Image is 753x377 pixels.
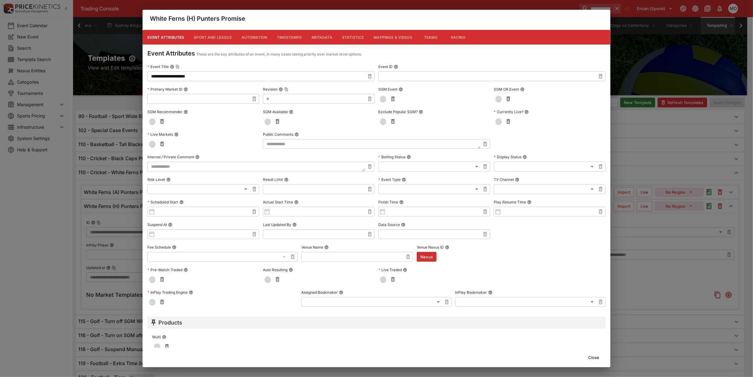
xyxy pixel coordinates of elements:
[403,268,407,272] button: Live Traded
[444,30,472,45] button: Racing
[378,199,398,205] p: Finish Time
[494,109,523,114] p: Currently Live?
[324,245,329,250] button: Venue Name
[378,64,393,69] p: Event ID
[394,65,398,69] button: Event ID
[174,132,179,137] button: Live Markets
[378,154,405,160] p: Betting Status
[263,109,288,114] p: SGM Available
[399,200,404,204] button: Finish Time
[147,49,195,57] h4: Event Attributes
[196,51,362,57] p: These are the key attributes of an event, in many cases taking priority over market level options.
[339,290,343,295] button: Assigned Bookmaker
[179,200,184,204] button: Scheduled Start
[445,245,449,250] button: Venue Nexus ID
[168,223,172,227] button: Suspend At
[150,15,245,23] h4: White Ferns (H) Punters Promise
[172,245,176,250] button: Fee Schedule
[525,110,529,114] button: Currently Live?
[488,290,493,295] button: InPlay Bookmaker
[417,30,444,45] button: Teams
[301,245,323,250] p: Venue Name
[401,223,405,227] button: Data Source
[147,222,167,227] p: Suspend At
[147,199,178,205] p: Scheduled Start
[147,154,194,160] p: Internal / Private Comment
[455,290,487,295] p: InPlay Bookmaker
[378,222,400,227] p: Data Source
[147,132,173,137] p: Live Markets
[147,64,169,69] p: Event Title
[189,30,236,45] button: Sport and League
[175,65,180,69] button: Copy To Clipboard
[307,30,337,45] button: Metadata
[189,290,193,295] button: InPlay Trading Engine
[158,319,182,326] h5: Products
[494,87,519,92] p: SGM OR Event
[170,65,174,69] button: Event TitleCopy To Clipboard
[263,87,278,92] p: Revision
[494,199,526,205] p: Play Resume Time
[184,110,188,114] button: SGM Recommender
[527,200,532,204] button: Play Resume Time
[147,109,182,114] p: SGM Recommender
[399,87,403,92] button: SGM Event
[263,132,293,137] p: Public Comments
[147,177,165,182] p: Risk Level
[407,155,411,159] button: Betting Status
[147,267,182,272] p: Pre-Match Traded
[263,199,293,205] p: Actual Start Time
[378,177,401,182] p: Event Type
[272,30,307,45] button: Timestamps
[147,87,182,92] p: Primary Market ID
[284,87,288,92] button: Copy To Clipboard
[494,154,521,160] p: Display Status
[417,252,437,262] button: Nexus
[301,290,338,295] p: Assigned Bookmaker
[402,178,406,182] button: Event Type
[284,178,288,182] button: Result Limit
[184,268,188,272] button: Pre-Match Traded
[162,335,166,339] button: Multi
[337,30,369,45] button: Statistics
[378,109,418,114] p: Exclude Popular SGM?
[184,87,188,92] button: Primary Market ID
[289,110,293,114] button: SGM Available
[295,132,299,137] button: Public Comments
[263,177,283,182] p: Result Limit
[143,30,189,45] button: Event Attributes
[289,268,293,272] button: Auto Resulting
[279,87,283,92] button: RevisionCopy To Clipboard
[523,155,527,159] button: Display Status
[585,353,603,362] button: Close
[520,87,525,92] button: SGM OR Event
[369,30,417,45] button: Mappings & Videos
[263,267,288,272] p: Auto Resulting
[417,245,444,250] p: Venue Nexus ID
[378,267,402,272] p: Live Traded
[147,290,188,295] p: InPlay Trading Engine
[152,334,161,339] p: Multi
[515,178,519,182] button: TV Channel
[166,178,171,182] button: Risk Level
[237,30,272,45] button: Automation
[419,110,423,114] button: Exclude Popular SGM?
[292,223,297,227] button: Last Updated By
[263,222,291,227] p: Last Updated By
[147,245,171,250] p: Fee Schedule
[294,200,299,204] button: Actual Start Time
[378,87,398,92] p: SGM Event
[494,177,514,182] p: TV Channel
[195,155,200,159] button: Internal / Private Comment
